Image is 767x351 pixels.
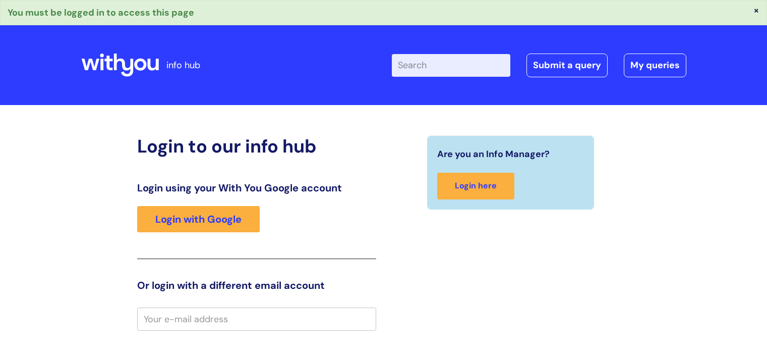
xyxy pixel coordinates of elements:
[624,54,686,77] a: My queries
[753,6,759,15] button: ×
[137,279,376,291] h3: Or login with a different email account
[526,54,608,77] a: Submit a query
[437,146,550,162] span: Are you an Info Manager?
[137,135,376,157] h2: Login to our info hub
[137,206,260,232] a: Login with Google
[437,173,514,199] a: Login here
[166,57,200,73] p: info hub
[392,54,510,76] input: Search
[137,308,376,331] input: Your e-mail address
[137,182,376,194] h3: Login using your With You Google account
